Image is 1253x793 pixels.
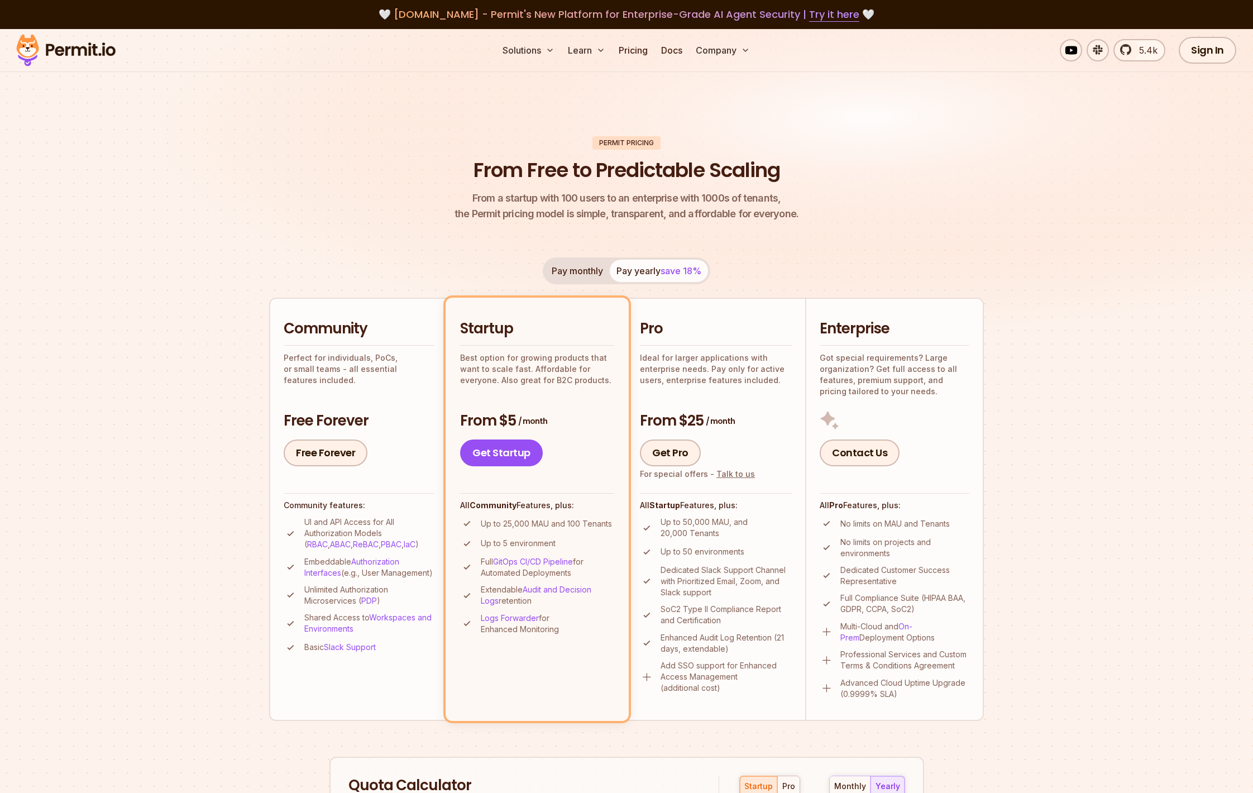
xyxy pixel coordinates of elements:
a: Logs Forwarder [481,613,539,623]
h4: All Features, plus: [820,500,969,511]
a: PBAC [381,539,401,549]
p: Up to 50,000 MAU, and 20,000 Tenants [661,517,792,539]
h2: Community [284,319,434,339]
p: Up to 5 environment [481,538,556,549]
button: Company [691,39,754,61]
p: for Enhanced Monitoring [481,613,614,635]
a: Try it here [809,7,859,22]
p: Extendable retention [481,584,614,606]
button: Solutions [498,39,559,61]
div: Permit Pricing [592,136,661,150]
div: For special offers - [640,469,755,480]
p: Got special requirements? Large organization? Get full access to all features, premium support, a... [820,352,969,397]
a: PDP [361,596,377,605]
h3: From $5 [460,411,614,431]
span: [DOMAIN_NAME] - Permit's New Platform for Enterprise-Grade AI Agent Security | [394,7,859,21]
a: Sign In [1179,37,1236,64]
span: / month [518,415,547,427]
h2: Startup [460,319,614,339]
p: Basic [304,642,376,653]
p: Up to 25,000 MAU and 100 Tenants [481,518,612,529]
div: pro [782,781,795,792]
span: / month [706,415,735,427]
button: Pay monthly [545,260,610,282]
a: 5.4k [1113,39,1165,61]
p: Shared Access to [304,612,434,634]
a: ABAC [330,539,351,549]
h4: All Features, plus: [460,500,614,511]
a: IaC [404,539,415,549]
a: Audit and Decision Logs [481,585,591,605]
a: Authorization Interfaces [304,557,399,577]
h3: From $25 [640,411,792,431]
h4: Community features: [284,500,434,511]
p: Best option for growing products that want to scale fast. Affordable for everyone. Also great for... [460,352,614,386]
span: 5.4k [1132,44,1158,57]
h1: From Free to Predictable Scaling [474,156,780,184]
p: Professional Services and Custom Terms & Conditions Agreement [840,649,969,671]
a: Get Startup [460,440,543,466]
p: SoC2 Type II Compliance Report and Certification [661,604,792,626]
p: Perfect for individuals, PoCs, or small teams - all essential features included. [284,352,434,386]
a: Contact Us [820,440,900,466]
p: Full for Automated Deployments [481,556,614,579]
h3: Free Forever [284,411,434,431]
p: Advanced Cloud Uptime Upgrade (0.9999% SLA) [840,677,969,700]
p: Ideal for larger applications with enterprise needs. Pay only for active users, enterprise featur... [640,352,792,386]
p: No limits on MAU and Tenants [840,518,950,529]
strong: Community [470,500,516,510]
a: Free Forever [284,440,367,466]
p: Unlimited Authorization Microservices ( ) [304,584,434,606]
span: From a startup with 100 users to an enterprise with 1000s of tenants, [455,190,798,206]
a: Slack Support [324,642,376,652]
strong: Pro [829,500,843,510]
p: Up to 50 environments [661,546,744,557]
div: 🤍 🤍 [27,7,1226,22]
p: Dedicated Slack Support Channel with Prioritized Email, Zoom, and Slack support [661,565,792,598]
a: Get Pro [640,440,701,466]
h2: Pro [640,319,792,339]
p: the Permit pricing model is simple, transparent, and affordable for everyone. [455,190,798,222]
a: Talk to us [716,469,755,479]
img: Permit logo [11,31,121,69]
p: UI and API Access for All Authorization Models ( , , , , ) [304,517,434,550]
button: Learn [563,39,610,61]
h2: Enterprise [820,319,969,339]
a: GitOps CI/CD Pipeline [493,557,573,566]
p: Add SSO support for Enhanced Access Management (additional cost) [661,660,792,694]
p: Multi-Cloud and Deployment Options [840,621,969,643]
p: No limits on projects and environments [840,537,969,559]
a: Docs [657,39,687,61]
p: Full Compliance Suite (HIPAA BAA, GDPR, CCPA, SoC2) [840,593,969,615]
div: monthly [834,781,866,792]
p: Enhanced Audit Log Retention (21 days, extendable) [661,632,792,655]
p: Embeddable (e.g., User Management) [304,556,434,579]
p: Dedicated Customer Success Representative [840,565,969,587]
h4: All Features, plus: [640,500,792,511]
a: RBAC [307,539,328,549]
a: On-Prem [840,622,912,642]
strong: Startup [649,500,680,510]
a: Pricing [614,39,652,61]
a: ReBAC [353,539,379,549]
